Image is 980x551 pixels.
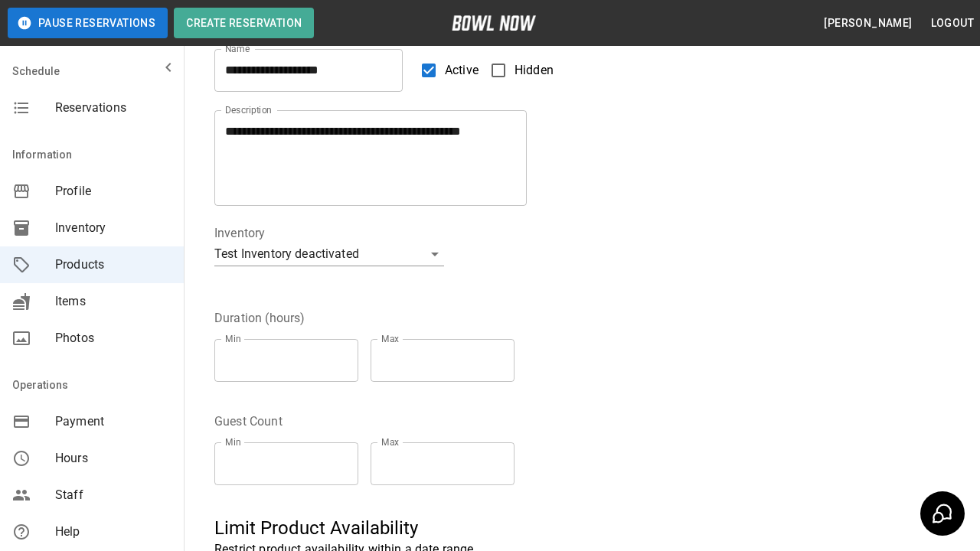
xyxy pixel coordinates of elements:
[482,54,554,86] label: Hidden products will not be visible to customers. You can still create and use them for bookings.
[55,182,171,201] span: Profile
[452,15,536,31] img: logo
[55,99,171,117] span: Reservations
[174,8,314,38] button: Create Reservation
[55,449,171,468] span: Hours
[214,412,283,430] legend: Guest Count
[55,292,171,311] span: Items
[55,329,171,347] span: Photos
[55,256,171,274] span: Products
[214,224,265,242] legend: Inventory
[214,309,305,327] legend: Duration (hours)
[55,486,171,504] span: Staff
[214,516,692,540] h5: Limit Product Availability
[55,219,171,237] span: Inventory
[818,9,918,37] button: [PERSON_NAME]
[55,412,171,431] span: Payment
[8,8,168,38] button: Pause Reservations
[925,9,980,37] button: Logout
[445,61,479,80] span: Active
[514,61,554,80] span: Hidden
[214,242,444,266] div: Test Inventory deactivated
[55,523,171,541] span: Help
